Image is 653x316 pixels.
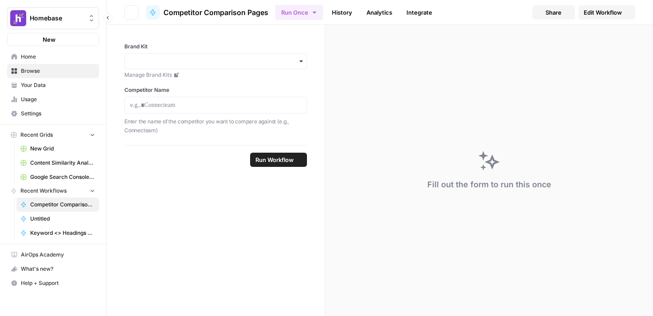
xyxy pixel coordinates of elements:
a: Home [7,50,99,64]
a: Integrate [401,5,438,20]
a: Settings [7,107,99,121]
button: Workspace: Homebase [7,7,99,29]
button: Run Workflow [250,153,307,167]
label: Competitor Name [124,86,307,94]
a: Browse [7,64,99,78]
button: Recent Workflows [7,184,99,197]
a: Google Search Console - [URL][DOMAIN_NAME] [16,170,99,184]
span: Help + Support [21,279,95,287]
span: Recent Grids [20,131,53,139]
a: Competitor Comparison Pages [16,197,99,212]
button: Help + Support [7,276,99,290]
a: Your Data [7,78,99,92]
span: Competitor Comparison Pages [163,7,268,18]
span: Google Search Console - [URL][DOMAIN_NAME] [30,173,95,181]
span: AirOps Academy [21,251,95,259]
span: Homebase [30,14,84,23]
div: Fill out the form to run this once [427,178,551,191]
button: Recent Grids [7,128,99,142]
button: Run Once [275,5,323,20]
span: Usage [21,95,95,103]
span: Untitled [30,215,95,223]
label: Brand Kit [124,43,307,51]
div: What's new? [8,262,99,276]
img: Homebase Logo [10,10,26,26]
a: AirOps Academy [7,248,99,262]
a: Manage Brand Kits [124,71,307,79]
span: Home [21,53,95,61]
a: History [326,5,358,20]
span: Share [545,8,561,17]
a: Edit Workflow [578,5,635,20]
button: Share [532,5,575,20]
span: Run Workflow [255,155,294,164]
p: Enter the name of the competitor you want to compare against (e.g., Connecteam) [124,117,307,134]
span: New Grid [30,145,95,153]
a: Usage [7,92,99,107]
span: Settings [21,110,95,118]
a: Keyword <> Headings Similarity Score [16,226,99,240]
a: New Grid [16,142,99,156]
span: Keyword <> Headings Similarity Score [30,229,95,237]
a: Content Similarity Analysis Grid [16,156,99,170]
a: Untitled [16,212,99,226]
span: Edit Workflow [584,8,622,17]
a: Competitor Comparison Pages [146,5,268,20]
span: Recent Workflows [20,187,67,195]
button: New [7,33,99,46]
a: Analytics [361,5,398,20]
span: Browse [21,67,95,75]
span: Your Data [21,81,95,89]
button: What's new? [7,262,99,276]
span: Content Similarity Analysis Grid [30,159,95,167]
span: Competitor Comparison Pages [30,201,95,209]
span: New [43,35,56,44]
